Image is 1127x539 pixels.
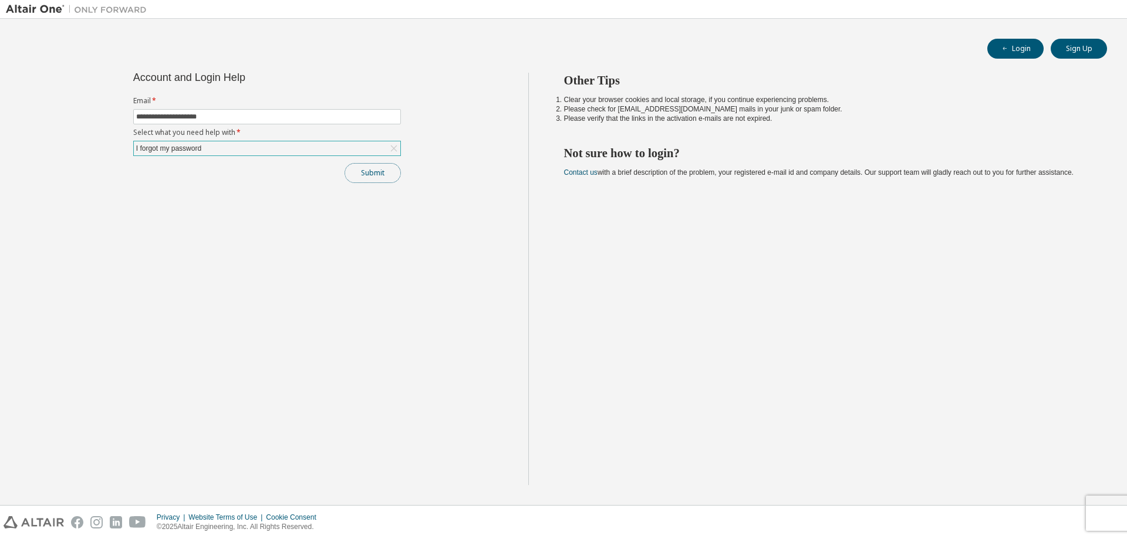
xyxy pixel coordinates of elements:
[4,516,64,528] img: altair_logo.svg
[564,95,1086,104] li: Clear your browser cookies and local storage, if you continue experiencing problems.
[157,522,323,532] p: © 2025 Altair Engineering, Inc. All Rights Reserved.
[1051,39,1107,59] button: Sign Up
[90,516,103,528] img: instagram.svg
[564,114,1086,123] li: Please verify that the links in the activation e-mails are not expired.
[110,516,122,528] img: linkedin.svg
[266,513,323,522] div: Cookie Consent
[157,513,188,522] div: Privacy
[564,145,1086,161] h2: Not sure how to login?
[71,516,83,528] img: facebook.svg
[133,73,347,82] div: Account and Login Help
[134,141,400,155] div: I forgot my password
[564,168,598,177] a: Contact us
[133,96,401,106] label: Email
[129,516,146,528] img: youtube.svg
[188,513,266,522] div: Website Terms of Use
[345,163,401,183] button: Submit
[564,73,1086,88] h2: Other Tips
[6,4,153,15] img: Altair One
[134,142,203,155] div: I forgot my password
[564,168,1074,177] span: with a brief description of the problem, your registered e-mail id and company details. Our suppo...
[564,104,1086,114] li: Please check for [EMAIL_ADDRESS][DOMAIN_NAME] mails in your junk or spam folder.
[987,39,1044,59] button: Login
[133,128,401,137] label: Select what you need help with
